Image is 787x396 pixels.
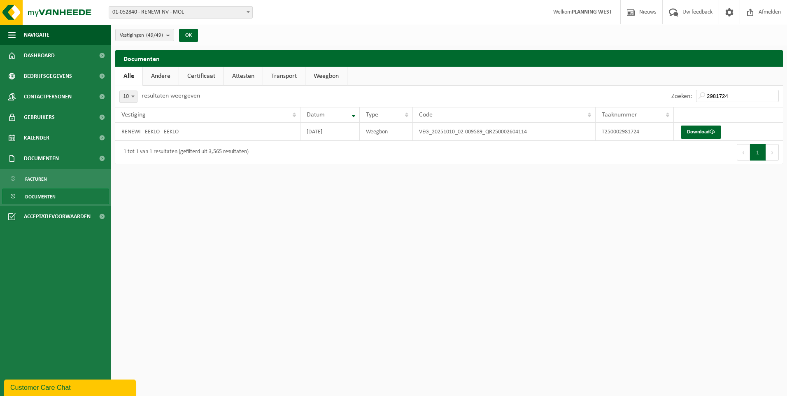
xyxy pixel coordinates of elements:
iframe: chat widget [4,378,137,396]
button: 1 [750,144,766,161]
a: Alle [115,67,142,86]
button: Next [766,144,779,161]
span: Documenten [25,189,56,205]
td: VEG_20251010_02-009589_QR250002604114 [413,123,596,141]
td: [DATE] [300,123,360,141]
strong: PLANNING WEST [572,9,612,15]
span: Type [366,112,378,118]
span: Code [419,112,433,118]
span: Vestiging [121,112,146,118]
div: 1 tot 1 van 1 resultaten (gefilterd uit 3,565 resultaten) [119,145,249,160]
span: Datum [307,112,325,118]
span: Bedrijfsgegevens [24,66,72,86]
a: Andere [143,67,179,86]
button: OK [179,29,198,42]
a: Facturen [2,171,109,186]
button: Previous [737,144,750,161]
span: Contactpersonen [24,86,72,107]
label: Zoeken: [671,93,692,100]
label: resultaten weergeven [142,93,200,99]
td: Weegbon [360,123,413,141]
span: Documenten [24,148,59,169]
count: (49/49) [146,33,163,38]
a: Download [681,126,721,139]
span: Vestigingen [120,29,163,42]
a: Weegbon [305,67,347,86]
a: Documenten [2,189,109,204]
td: RENEWI - EEKLO - EEKLO [115,123,300,141]
span: 01-052840 - RENEWI NV - MOL [109,6,253,19]
td: T250002981724 [596,123,674,141]
a: Certificaat [179,67,224,86]
span: Facturen [25,171,47,187]
span: 10 [120,91,137,102]
span: 10 [119,91,137,103]
span: Taaknummer [602,112,637,118]
a: Transport [263,67,305,86]
span: Acceptatievoorwaarden [24,206,91,227]
span: Kalender [24,128,49,148]
span: 01-052840 - RENEWI NV - MOL [109,7,252,18]
a: Attesten [224,67,263,86]
span: Gebruikers [24,107,55,128]
h2: Documenten [115,50,783,66]
button: Vestigingen(49/49) [115,29,174,41]
span: Dashboard [24,45,55,66]
span: Navigatie [24,25,49,45]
